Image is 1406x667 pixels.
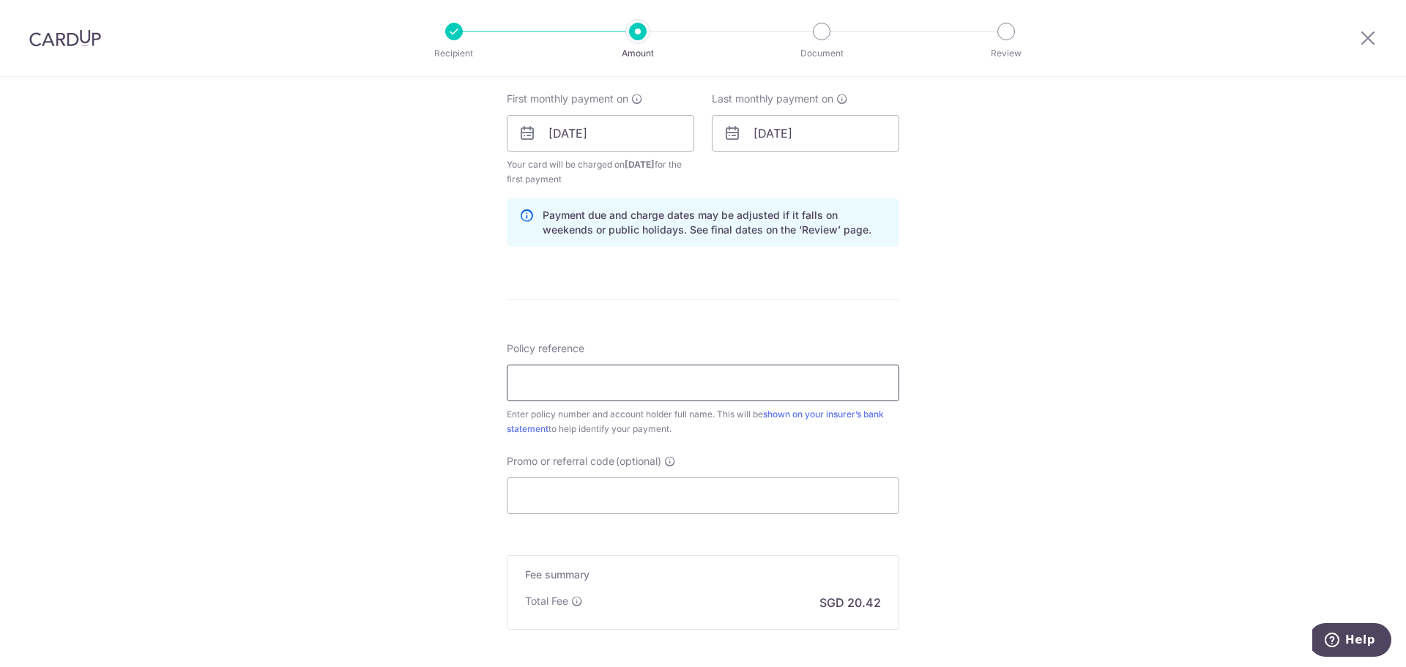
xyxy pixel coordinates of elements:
[29,29,101,47] img: CardUp
[584,46,692,61] p: Amount
[525,567,881,582] h5: Fee summary
[712,115,899,152] input: DD / MM / YYYY
[819,594,881,611] p: SGD 20.42
[952,46,1060,61] p: Review
[507,92,628,106] span: First monthly payment on
[507,454,614,469] span: Promo or referral code
[625,159,655,170] span: [DATE]
[507,157,694,187] span: Your card will be charged on
[507,407,899,436] div: Enter policy number and account holder full name. This will be to help identify your payment.
[712,92,833,106] span: Last monthly payment on
[767,46,876,61] p: Document
[1312,623,1391,660] iframe: Opens a widget where you can find more information
[525,594,568,608] p: Total Fee
[507,341,584,356] label: Policy reference
[616,454,661,469] span: (optional)
[543,208,887,237] p: Payment due and charge dates may be adjusted if it falls on weekends or public holidays. See fina...
[400,46,508,61] p: Recipient
[507,115,694,152] input: DD / MM / YYYY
